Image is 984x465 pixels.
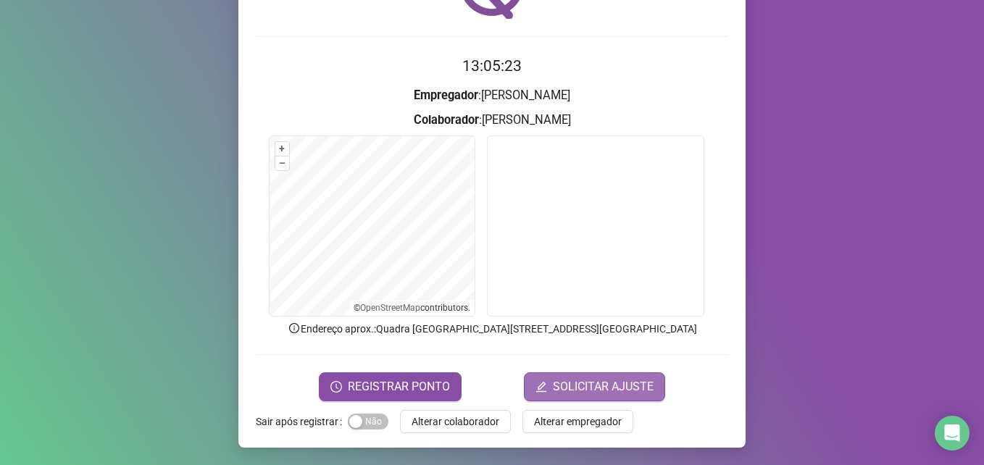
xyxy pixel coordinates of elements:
[414,113,479,127] strong: Colaborador
[275,142,289,156] button: +
[256,111,728,130] h3: : [PERSON_NAME]
[524,372,665,401] button: editSOLICITAR AJUSTE
[360,303,420,313] a: OpenStreetMap
[462,57,522,75] time: 13:05:23
[256,86,728,105] h3: : [PERSON_NAME]
[412,414,499,430] span: Alterar colaborador
[330,381,342,393] span: clock-circle
[256,321,728,337] p: Endereço aprox. : Quadra [GEOGRAPHIC_DATA][STREET_ADDRESS][GEOGRAPHIC_DATA]
[534,414,622,430] span: Alterar empregador
[522,410,633,433] button: Alterar empregador
[935,416,970,451] div: Open Intercom Messenger
[535,381,547,393] span: edit
[256,410,348,433] label: Sair após registrar
[348,378,450,395] span: REGISTRAR PONTO
[414,88,478,102] strong: Empregador
[288,322,301,335] span: info-circle
[400,410,511,433] button: Alterar colaborador
[354,303,470,313] li: © contributors.
[553,378,654,395] span: SOLICITAR AJUSTE
[319,372,462,401] button: REGISTRAR PONTO
[275,156,289,170] button: –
